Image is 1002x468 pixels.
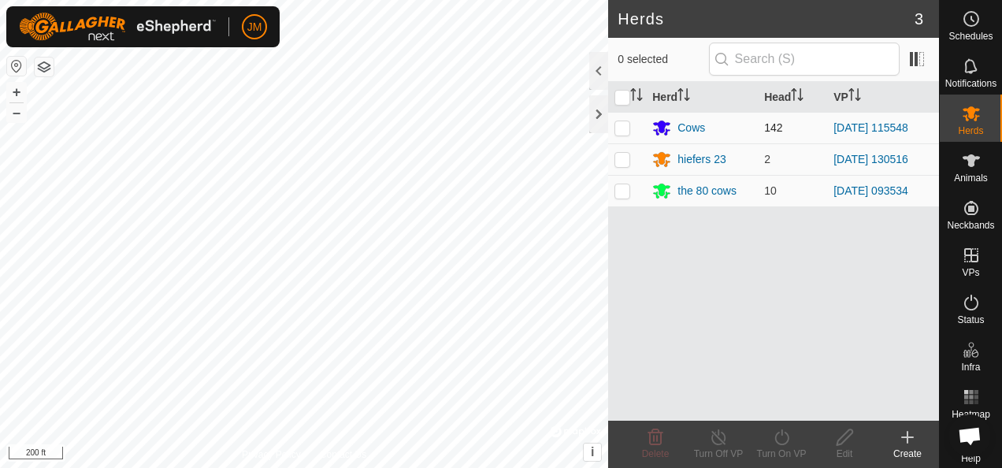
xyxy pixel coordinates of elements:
[320,448,366,462] a: Contact Us
[954,173,988,183] span: Animals
[677,183,737,199] div: the 80 cows
[915,7,923,31] span: 3
[947,221,994,230] span: Neckbands
[945,79,996,88] span: Notifications
[833,153,908,165] a: [DATE] 130516
[618,9,915,28] h2: Herds
[833,121,908,134] a: [DATE] 115548
[618,51,708,68] span: 0 selected
[677,91,690,103] p-sorticon: Activate to sort
[952,410,990,419] span: Heatmap
[7,57,26,76] button: Reset Map
[948,414,991,457] div: Open chat
[876,447,939,461] div: Create
[247,19,262,35] span: JM
[962,268,979,277] span: VPs
[961,454,981,463] span: Help
[7,103,26,122] button: –
[19,13,216,41] img: Gallagher Logo
[957,315,984,325] span: Status
[764,153,770,165] span: 2
[584,444,601,461] button: i
[35,58,54,76] button: Map Layers
[7,83,26,102] button: +
[791,91,803,103] p-sorticon: Activate to sort
[750,447,813,461] div: Turn On VP
[813,447,876,461] div: Edit
[642,448,670,459] span: Delete
[677,120,705,136] div: Cows
[948,32,993,41] span: Schedules
[687,447,750,461] div: Turn Off VP
[833,184,908,197] a: [DATE] 093534
[848,91,861,103] p-sorticon: Activate to sort
[827,82,939,113] th: VP
[958,126,983,136] span: Herds
[630,91,643,103] p-sorticon: Activate to sort
[591,445,594,459] span: i
[646,82,758,113] th: Herd
[677,151,726,168] div: hiefers 23
[764,121,782,134] span: 142
[764,184,777,197] span: 10
[961,362,980,372] span: Infra
[758,82,827,113] th: Head
[709,43,900,76] input: Search (S)
[242,448,301,462] a: Privacy Policy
